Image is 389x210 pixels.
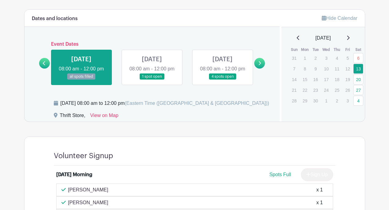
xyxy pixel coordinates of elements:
[299,47,310,53] th: Mon
[353,96,363,106] a: 4
[321,47,332,53] th: Wed
[353,85,363,95] a: 27
[321,53,331,63] p: 3
[332,47,342,53] th: Thu
[68,199,108,206] p: [PERSON_NAME]
[289,53,299,63] p: 31
[310,96,321,105] p: 30
[321,75,331,84] p: 17
[321,96,331,105] p: 1
[321,64,331,73] p: 10
[315,34,331,42] span: [DATE]
[56,171,92,178] div: [DATE] Morning
[310,53,321,63] p: 2
[289,85,299,95] p: 21
[289,47,299,53] th: Sun
[50,41,255,47] h6: Event Dates
[316,199,323,206] div: x 1
[332,53,342,63] p: 4
[54,151,113,160] h4: Volunteer Signup
[332,75,342,84] p: 18
[353,64,363,74] a: 13
[125,101,269,106] span: (Eastern Time ([GEOGRAPHIC_DATA] & [GEOGRAPHIC_DATA]))
[269,172,291,177] span: Spots Full
[300,75,310,84] p: 15
[310,64,321,73] p: 9
[310,85,321,95] p: 23
[343,75,353,84] p: 19
[60,112,86,122] div: Thrift Store,
[289,96,299,105] p: 28
[300,85,310,95] p: 22
[353,74,363,84] a: 20
[289,75,299,84] p: 14
[353,47,364,53] th: Sat
[310,47,321,53] th: Tue
[68,186,108,194] p: [PERSON_NAME]
[90,112,118,122] a: View on Map
[343,96,353,105] p: 3
[321,85,331,95] p: 24
[300,96,310,105] p: 29
[343,64,353,73] p: 12
[332,96,342,105] p: 2
[342,47,353,53] th: Fri
[332,85,342,95] p: 25
[310,75,321,84] p: 16
[61,100,269,107] div: [DATE] 08:00 am to 12:00 pm
[332,64,342,73] p: 11
[322,16,357,21] a: Hide Calendar
[343,53,353,63] p: 5
[32,16,78,22] h6: Dates and locations
[300,53,310,63] p: 1
[353,53,363,63] a: 6
[300,64,310,73] p: 8
[289,64,299,73] p: 7
[343,85,353,95] p: 26
[316,186,323,194] div: x 1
